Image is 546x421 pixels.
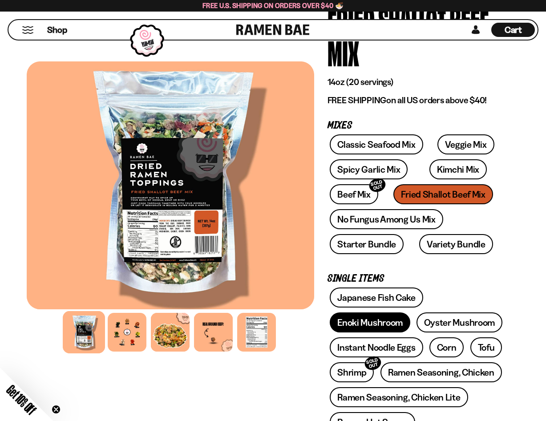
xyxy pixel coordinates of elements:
[328,36,359,69] div: Mix
[328,77,506,88] p: 14oz (20 servings)
[470,337,502,357] a: Tofu
[417,312,503,332] a: Oyster Mushroom
[380,362,502,382] a: Ramen Seasoning, Chicken
[330,362,374,382] a: ShrimpSOLD OUT
[202,1,344,10] span: Free U.S. Shipping on Orders over $40 🍜
[364,355,383,372] div: SOLD OUT
[52,405,61,414] button: Close teaser
[491,20,535,40] a: Cart
[22,26,34,34] button: Mobile Menu Trigger
[429,337,464,357] a: Corn
[330,159,408,179] a: Spicy Garlic Mix
[419,234,493,254] a: Variety Bundle
[4,382,39,417] span: Get 10% Off
[328,121,506,130] p: Mixes
[330,387,468,407] a: Ramen Seasoning, Chicken Lite
[330,209,443,229] a: No Fungus Among Us Mix
[330,337,423,357] a: Instant Noodle Eggs
[330,134,423,154] a: Classic Seafood Mix
[505,24,522,35] span: Cart
[330,184,378,204] a: Beef MixSOLD OUT
[328,275,506,283] p: Single Items
[47,23,67,37] a: Shop
[368,177,387,194] div: SOLD OUT
[330,234,404,254] a: Starter Bundle
[330,287,423,308] a: Japanese Fish Cake
[47,24,67,36] span: Shop
[328,95,386,105] strong: FREE SHIPPING
[330,312,410,332] a: Enoki Mushroom
[437,134,494,154] a: Veggie Mix
[328,95,506,106] p: on all US orders above $40!
[429,159,487,179] a: Kimchi Mix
